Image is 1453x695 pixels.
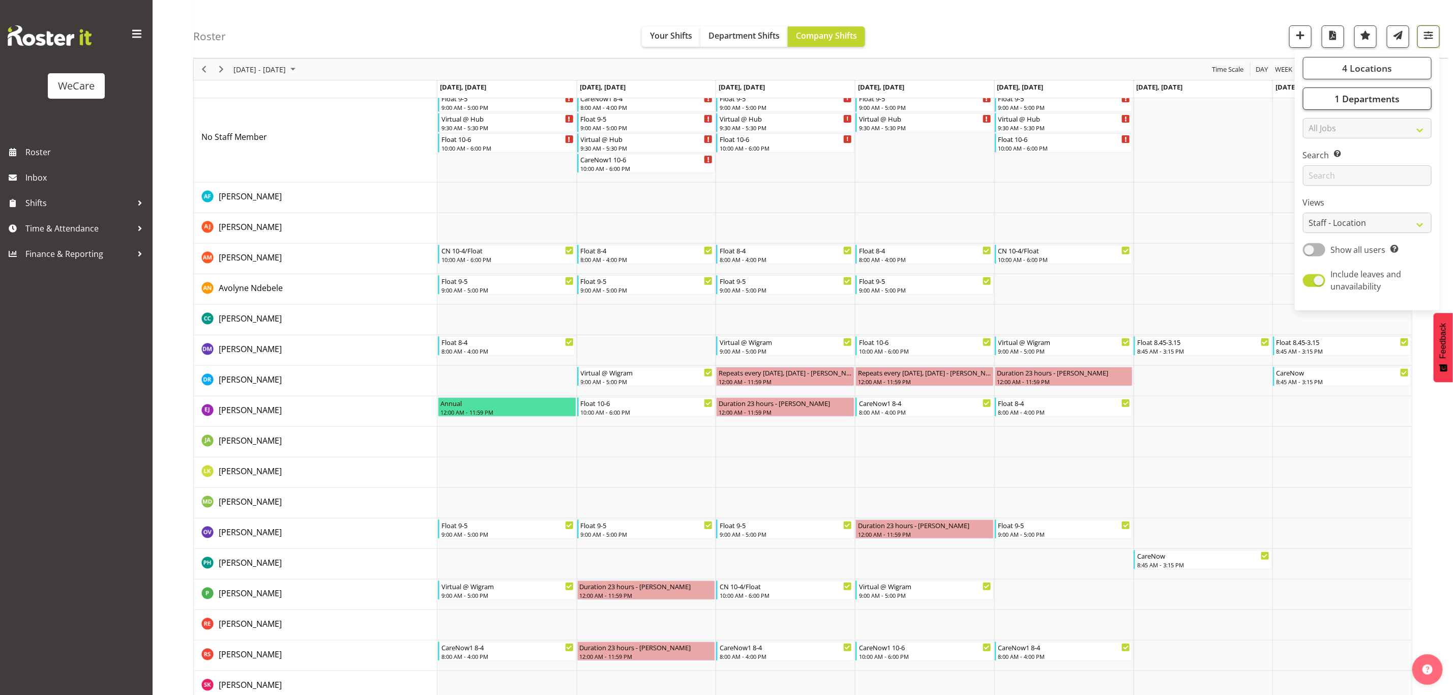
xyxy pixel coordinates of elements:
div: Float 8-4 [998,398,1131,408]
div: 10:00 AM - 6:00 PM [859,652,991,660]
div: Float 8-4 [859,245,991,255]
div: CareNow1 10-6 [859,642,991,652]
div: Float 8-4 [581,245,713,255]
div: Pooja Prabhu"s event - Virtual @ Wigram Begin From Monday, September 15, 2025 at 9:00:00 AM GMT+1... [438,581,576,600]
button: Next [215,63,228,76]
a: [PERSON_NAME] [219,496,282,508]
div: 12:00 AM - 11:59 PM [719,408,852,416]
div: Previous [195,59,213,80]
div: 10:00 AM - 6:00 PM [581,408,713,416]
div: 9:00 AM - 5:00 PM [720,347,852,355]
div: 9:30 AM - 5:30 PM [581,144,713,152]
div: No Staff Member"s event - Virtual @ Hub Begin From Wednesday, September 17, 2025 at 9:30:00 AM GM... [716,113,854,132]
div: Rhianne Sharples"s event - CareNow1 8-4 Begin From Monday, September 15, 2025 at 8:00:00 AM GMT+1... [438,642,576,661]
div: No Staff Member"s event - Float 9-5 Begin From Friday, September 19, 2025 at 9:00:00 AM GMT+12:00... [995,93,1133,112]
span: Roster [25,144,147,160]
div: WeCare [58,78,95,94]
div: Virtual @ Hub [581,134,713,144]
div: 10:00 AM - 6:00 PM [998,144,1131,152]
div: Avolyne Ndebele"s event - Float 9-5 Begin From Thursday, September 18, 2025 at 9:00:00 AM GMT+12:... [855,275,994,295]
div: Float 10-6 [581,398,713,408]
div: Rhianne Sharples"s event - CareNow1 8-4 Begin From Friday, September 19, 2025 at 8:00:00 AM GMT+1... [995,642,1133,661]
div: No Staff Member"s event - Float 9-5 Begin From Wednesday, September 17, 2025 at 9:00:00 AM GMT+12... [716,93,854,112]
span: Company Shifts [796,30,857,41]
div: No Staff Member"s event - CareNow1 8-4 Begin From Tuesday, September 16, 2025 at 8:00:00 AM GMT+1... [577,93,716,112]
div: Deepti Raturi"s event - Virtual @ Wigram Begin From Tuesday, September 16, 2025 at 9:00:00 AM GMT... [577,367,716,386]
div: 9:00 AM - 5:00 PM [720,103,852,111]
div: Olive Vermazen"s event - Float 9-5 Begin From Wednesday, September 17, 2025 at 9:00:00 AM GMT+12:... [716,519,854,539]
div: CareNow1 8-4 [859,398,991,408]
span: [PERSON_NAME] [219,527,282,538]
div: Float 8.45-3.15 [1137,337,1269,347]
div: 8:00 AM - 4:00 PM [720,255,852,264]
button: Download a PDF of the roster according to the set date range. [1322,25,1344,48]
div: 12:00 AM - 11:59 PM [719,378,852,386]
div: 9:00 AM - 5:00 PM [441,591,574,599]
div: No Staff Member"s event - Virtual @ Hub Begin From Thursday, September 18, 2025 at 9:30:00 AM GMT... [855,113,994,132]
td: Avolyne Ndebele resource [194,274,437,305]
div: 9:00 AM - 5:00 PM [441,286,574,294]
td: Ashley Mendoza resource [194,244,437,274]
span: [DATE], [DATE] [440,82,486,92]
div: Deepti Mahajan"s event - Virtual @ Wigram Begin From Friday, September 19, 2025 at 9:00:00 AM GMT... [995,336,1133,356]
div: Float 10-6 [859,337,991,347]
div: Repeats every [DATE], [DATE] - [PERSON_NAME] [858,367,991,378]
div: Ella Jarvis"s event - Duration 23 hours - Ella Jarvis Begin From Wednesday, September 17, 2025 at... [716,397,854,417]
div: Deepti Mahajan"s event - Virtual @ Wigram Begin From Wednesday, September 17, 2025 at 9:00:00 AM ... [716,336,854,356]
span: Include leaves and unavailability [1331,269,1402,292]
div: 8:00 AM - 4:00 PM [998,652,1131,660]
div: No Staff Member"s event - Virtual @ Hub Begin From Monday, September 15, 2025 at 9:30:00 AM GMT+1... [438,113,576,132]
div: 10:00 AM - 6:00 PM [720,144,852,152]
div: 10:00 AM - 6:00 PM [581,164,713,172]
div: Ella Jarvis"s event - Annual Begin From Monday, September 15, 2025 at 12:00:00 AM GMT+12:00 Ends ... [438,397,576,417]
span: Inbox [25,170,147,185]
span: [DATE], [DATE] [1276,82,1322,92]
button: Timeline Day [1254,63,1270,76]
span: [DATE] - [DATE] [232,63,287,76]
div: Repeats every [DATE], [DATE] - [PERSON_NAME] [719,367,852,378]
div: 12:00 AM - 11:59 PM [580,591,713,599]
div: No Staff Member"s event - Float 9-5 Begin From Thursday, September 18, 2025 at 9:00:00 AM GMT+12:... [855,93,994,112]
div: Float 9-5 [720,276,852,286]
span: Finance & Reporting [25,246,132,262]
a: [PERSON_NAME] [219,343,282,355]
div: Annual [440,398,574,408]
div: 8:00 AM - 4:00 PM [720,652,852,660]
div: CN 10-4/Float [441,245,574,255]
span: Department Shifts [708,30,780,41]
div: Olive Vermazen"s event - Float 9-5 Begin From Monday, September 15, 2025 at 9:00:00 AM GMT+12:00 ... [438,519,576,539]
span: [PERSON_NAME] [219,252,282,263]
button: Add a new shift [1289,25,1312,48]
a: [PERSON_NAME] [219,312,282,325]
div: 9:00 AM - 5:00 PM [998,530,1131,538]
td: Ella Jarvis resource [194,396,437,427]
span: [PERSON_NAME] [219,557,282,568]
div: 8:00 AM - 4:00 PM [581,255,713,264]
div: Virtual @ Hub [859,113,991,124]
label: Search [1303,149,1432,161]
span: [PERSON_NAME] [219,618,282,629]
div: CN 10-4/Float [998,245,1131,255]
div: Olive Vermazen"s event - Float 9-5 Begin From Tuesday, September 16, 2025 at 9:00:00 AM GMT+12:00... [577,519,716,539]
div: Float 8.45-3.15 [1277,337,1409,347]
div: 10:00 AM - 6:00 PM [998,255,1131,264]
div: Float 9-5 [998,520,1131,530]
div: Deepti Raturi"s event - Repeats every wednesday, thursday - Deepti Raturi Begin From Thursday, Se... [855,367,994,386]
div: Ashley Mendoza"s event - Float 8-4 Begin From Thursday, September 18, 2025 at 8:00:00 AM GMT+12:0... [855,245,994,264]
span: [PERSON_NAME] [219,679,282,690]
div: No Staff Member"s event - CareNow1 10-6 Begin From Tuesday, September 16, 2025 at 10:00:00 AM GMT... [577,154,716,173]
span: [PERSON_NAME] [219,496,282,507]
div: Float 9-5 [441,520,574,530]
td: Liandy Kritzinger resource [194,457,437,488]
img: Rosterit website logo [8,25,92,46]
a: [PERSON_NAME] [219,404,282,416]
button: Filter Shifts [1417,25,1440,48]
a: [PERSON_NAME] [219,435,282,447]
div: Float 9-5 [441,276,574,286]
span: Your Shifts [650,30,692,41]
div: Float 9-5 [859,276,991,286]
div: Duration 23 hours - [PERSON_NAME] [858,520,991,530]
button: 1 Departments [1303,88,1432,110]
div: 9:00 AM - 5:00 PM [859,103,991,111]
div: 12:00 AM - 11:59 PM [858,530,991,538]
